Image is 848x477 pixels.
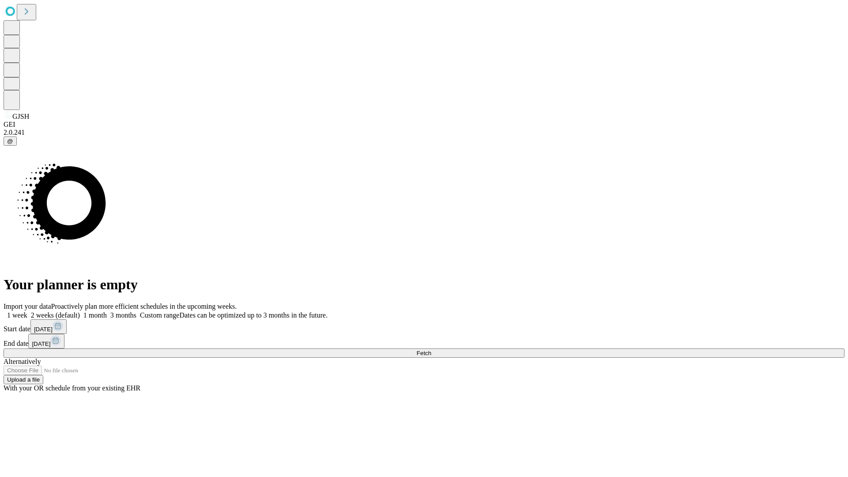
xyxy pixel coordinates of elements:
span: Custom range [140,311,179,319]
span: Import your data [4,303,51,310]
span: GJSH [12,113,29,120]
span: 2 weeks (default) [31,311,80,319]
div: 2.0.241 [4,129,844,136]
div: Start date [4,319,844,334]
span: [DATE] [34,326,53,333]
div: GEI [4,121,844,129]
span: With your OR schedule from your existing EHR [4,384,140,392]
button: [DATE] [30,319,67,334]
span: 1 week [7,311,27,319]
button: @ [4,136,17,146]
span: [DATE] [32,341,50,347]
span: 1 month [83,311,107,319]
span: Proactively plan more efficient schedules in the upcoming weeks. [51,303,237,310]
span: @ [7,138,13,144]
span: Alternatively [4,358,41,365]
div: End date [4,334,844,348]
button: [DATE] [28,334,64,348]
button: Fetch [4,348,844,358]
span: 3 months [110,311,136,319]
button: Upload a file [4,375,43,384]
h1: Your planner is empty [4,276,844,293]
span: Dates can be optimized up to 3 months in the future. [179,311,327,319]
span: Fetch [416,350,431,356]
